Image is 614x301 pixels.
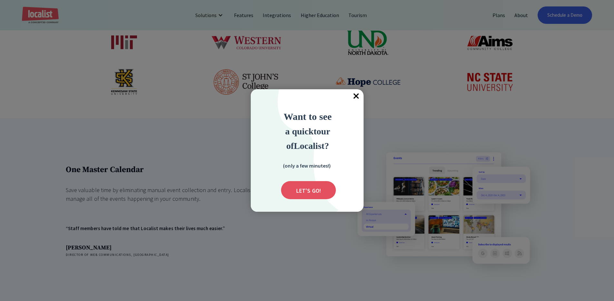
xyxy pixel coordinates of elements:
[285,126,314,136] span: a quick
[349,89,364,103] span: ×
[283,162,331,169] strong: (only a few minutes!)
[281,181,336,199] div: Submit
[314,126,321,136] strong: to
[284,111,332,122] strong: Want to see
[275,161,339,170] div: (only a few minutes!)
[266,109,350,153] div: Want to see a quick tour of Localist?
[349,89,364,103] div: Close popup
[294,141,329,151] strong: Localist?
